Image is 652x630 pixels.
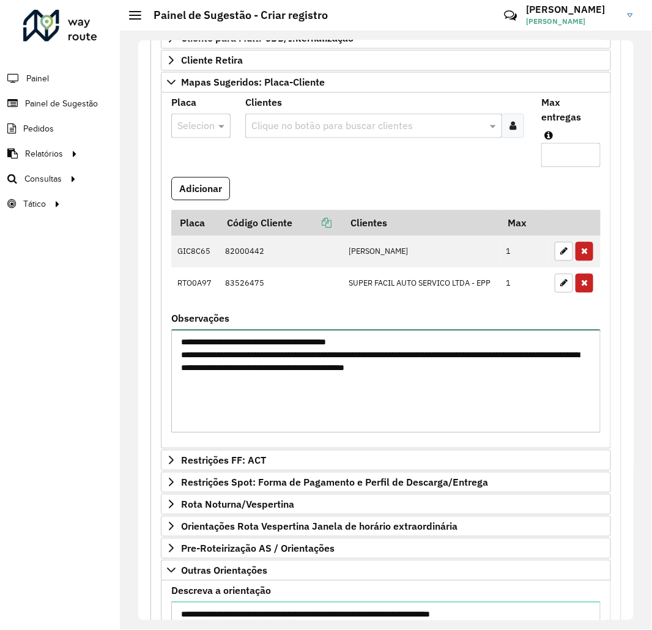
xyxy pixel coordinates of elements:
[181,544,335,554] span: Pre-Roteirização AS / Orientações
[292,217,332,229] a: Copiar
[161,450,611,471] a: Restrições FF: ACT
[219,268,343,300] td: 83526475
[500,210,549,236] th: Max
[23,198,46,210] span: Tático
[181,456,266,465] span: Restrições FF: ACT
[171,210,219,236] th: Placa
[23,122,54,135] span: Pedidos
[500,268,549,300] td: 1
[161,72,611,93] a: Mapas Sugeridos: Placa-Cliente
[181,500,294,510] span: Rota Noturna/Vespertina
[544,131,553,141] em: Máximo de clientes que serão colocados na mesma rota com os clientes informados
[171,268,219,300] td: RTO0A97
[161,50,611,71] a: Cliente Retira
[171,95,196,110] label: Placa
[245,95,282,110] label: Clientes
[219,236,343,268] td: 82000442
[181,478,488,487] span: Restrições Spot: Forma de Pagamento e Perfil de Descarga/Entrega
[161,93,611,450] div: Mapas Sugeridos: Placa-Cliente
[181,522,458,532] span: Orientações Rota Vespertina Janela de horário extraordinária
[161,472,611,493] a: Restrições Spot: Forma de Pagamento e Perfil de Descarga/Entrega
[161,516,611,537] a: Orientações Rota Vespertina Janela de horário extraordinária
[161,560,611,581] a: Outras Orientações
[161,494,611,515] a: Rota Noturna/Vespertina
[219,210,343,236] th: Código Cliente
[141,9,328,22] h2: Painel de Sugestão - Criar registro
[497,2,524,29] a: Contato Rápido
[541,95,601,125] label: Max entregas
[25,147,63,160] span: Relatórios
[24,172,62,185] span: Consultas
[342,268,499,300] td: SUPER FACIL AUTO SERVICO LTDA - EPP
[181,56,243,65] span: Cliente Retira
[342,210,499,236] th: Clientes
[342,236,499,268] td: [PERSON_NAME]
[171,584,271,598] label: Descreva a orientação
[25,97,98,110] span: Painel de Sugestão
[500,236,549,268] td: 1
[181,78,325,87] span: Mapas Sugeridos: Placa-Cliente
[527,4,618,15] h3: [PERSON_NAME]
[161,538,611,559] a: Pre-Roteirização AS / Orientações
[181,566,267,576] span: Outras Orientações
[181,34,354,43] span: Cliente para Multi-CDD/Internalização
[171,236,219,268] td: GIC8C65
[26,72,49,85] span: Painel
[171,177,230,201] button: Adicionar
[527,16,618,27] span: [PERSON_NAME]
[171,311,229,326] label: Observações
